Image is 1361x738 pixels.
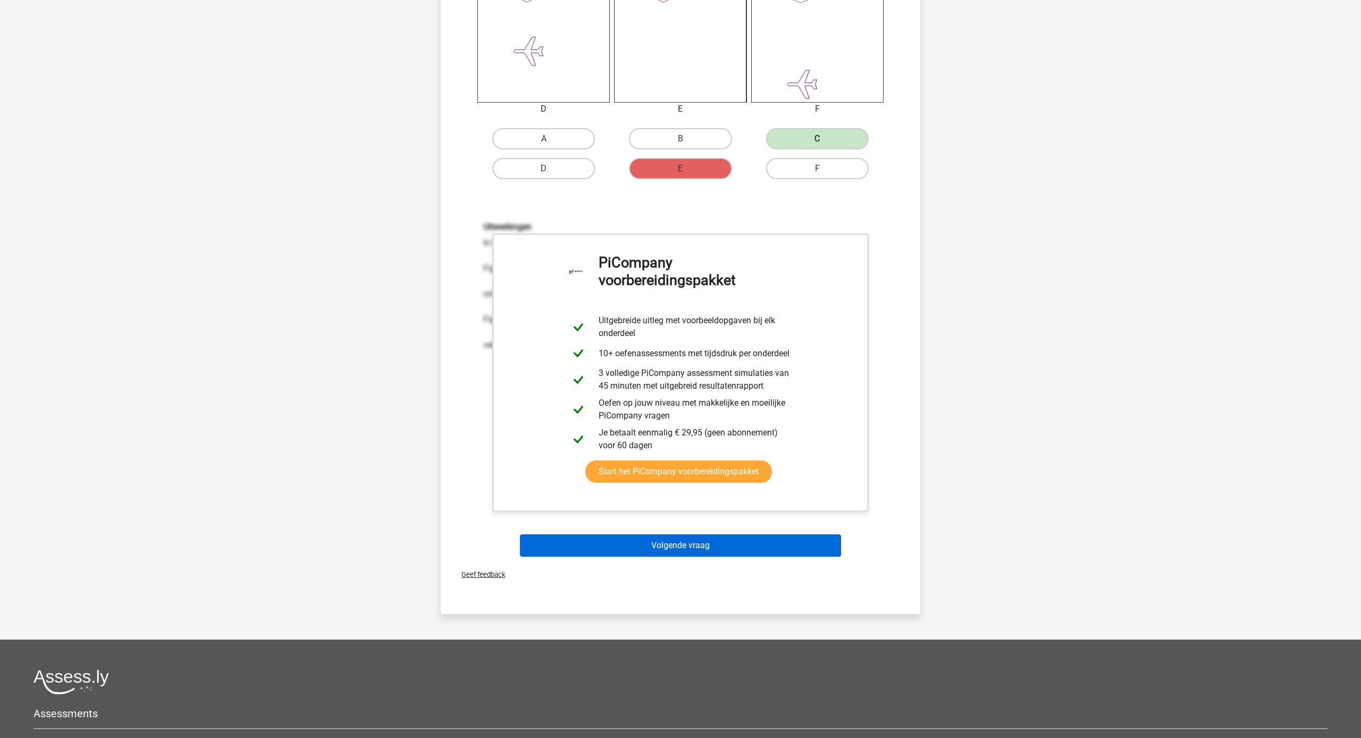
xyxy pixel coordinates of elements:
img: Assessly logo [33,669,109,694]
label: C [766,128,869,149]
button: Volgende vraag [520,534,842,557]
label: D [492,158,595,179]
div: In het eerste vierkant zie je 2 figuren: Figuur 1: een veelhoek met 4 zijden. Dit figuur heeft de... [475,222,886,351]
h6: Uitwerkingen [483,222,878,232]
a: Start het PiCompany voorbereidingspakket [585,460,772,483]
div: D [469,103,618,115]
label: A [492,128,595,149]
label: E [629,158,732,179]
label: B [629,128,732,149]
h5: Assessments [33,707,1328,720]
label: F [766,158,869,179]
span: Geef feedback [453,571,505,578]
div: F [743,103,892,115]
div: E [606,103,754,115]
